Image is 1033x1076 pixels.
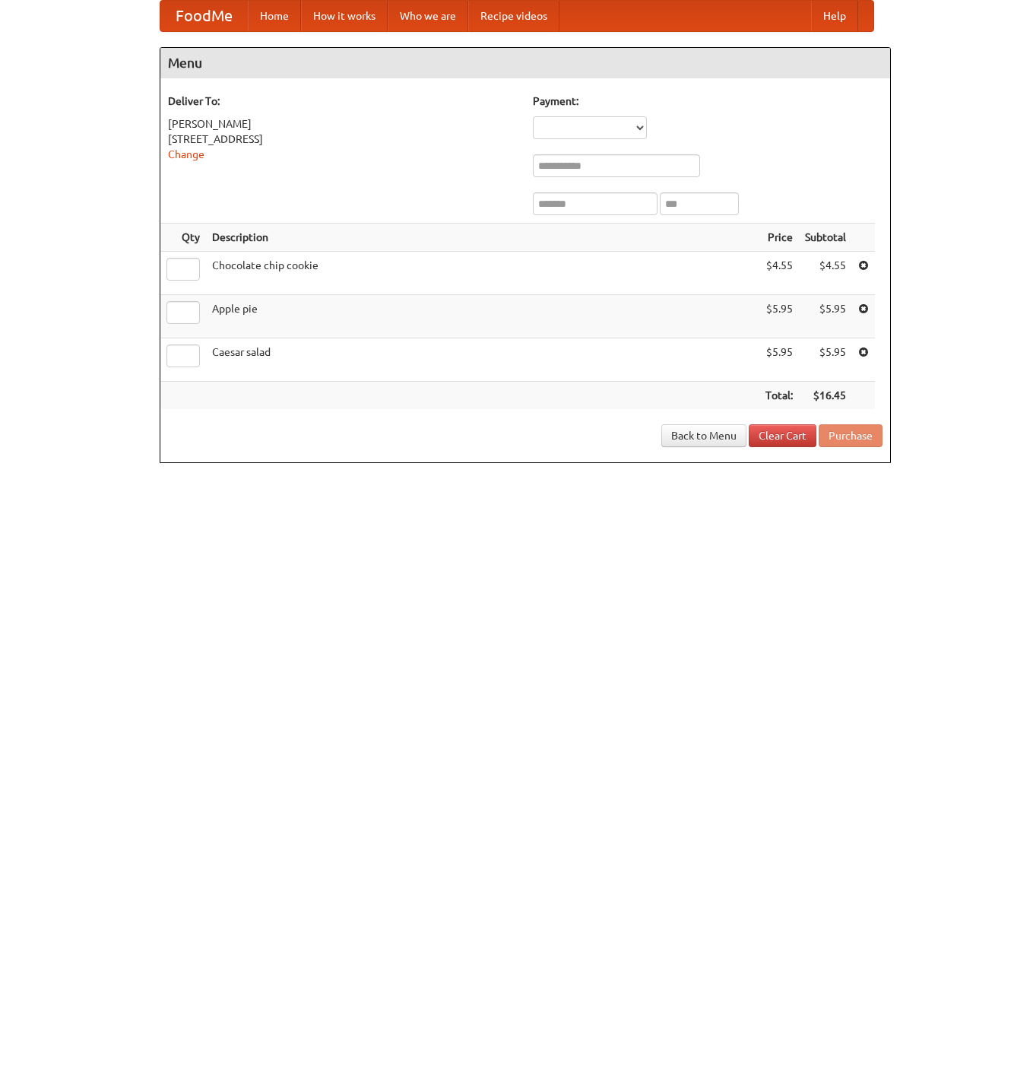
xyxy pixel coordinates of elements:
[759,382,799,410] th: Total:
[811,1,858,31] a: Help
[819,424,882,447] button: Purchase
[248,1,301,31] a: Home
[388,1,468,31] a: Who we are
[160,224,206,252] th: Qty
[533,94,882,109] h5: Payment:
[301,1,388,31] a: How it works
[749,424,816,447] a: Clear Cart
[206,295,759,338] td: Apple pie
[799,295,852,338] td: $5.95
[468,1,559,31] a: Recipe videos
[160,1,248,31] a: FoodMe
[168,116,518,132] div: [PERSON_NAME]
[799,224,852,252] th: Subtotal
[206,224,759,252] th: Description
[799,382,852,410] th: $16.45
[206,338,759,382] td: Caesar salad
[799,252,852,295] td: $4.55
[759,338,799,382] td: $5.95
[759,224,799,252] th: Price
[160,48,890,78] h4: Menu
[759,252,799,295] td: $4.55
[168,94,518,109] h5: Deliver To:
[799,338,852,382] td: $5.95
[206,252,759,295] td: Chocolate chip cookie
[168,148,204,160] a: Change
[759,295,799,338] td: $5.95
[168,132,518,147] div: [STREET_ADDRESS]
[661,424,746,447] a: Back to Menu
